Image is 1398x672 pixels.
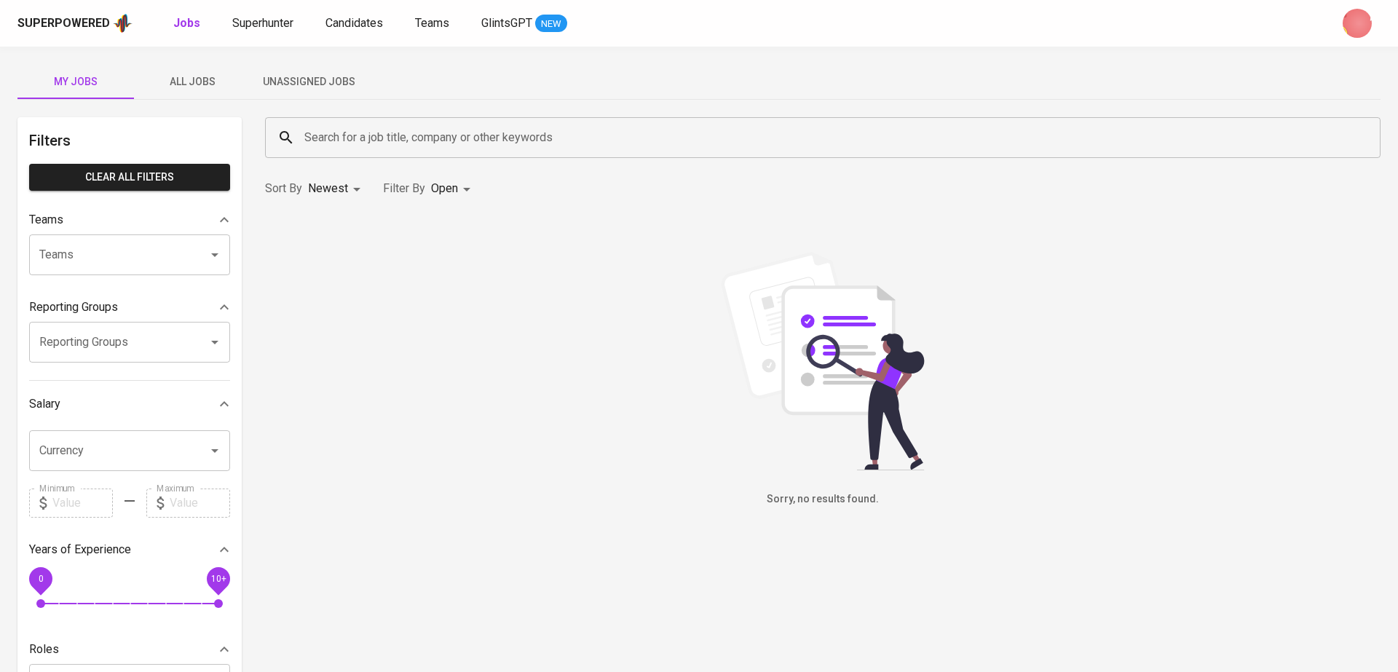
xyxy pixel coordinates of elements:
[265,180,302,197] p: Sort By
[17,12,133,34] a: Superpoweredapp logo
[415,16,449,30] span: Teams
[232,16,293,30] span: Superhunter
[205,332,225,352] button: Open
[232,15,296,33] a: Superhunter
[170,489,230,518] input: Value
[29,390,230,419] div: Salary
[29,299,118,316] p: Reporting Groups
[325,15,386,33] a: Candidates
[173,16,200,30] b: Jobs
[38,573,43,583] span: 0
[481,16,532,30] span: GlintsGPT
[29,293,230,322] div: Reporting Groups
[714,252,932,470] img: file_searching.svg
[143,73,242,91] span: All Jobs
[308,175,366,202] div: Newest
[41,168,218,186] span: Clear All filters
[415,15,452,33] a: Teams
[431,181,458,195] span: Open
[29,164,230,191] button: Clear All filters
[205,245,225,265] button: Open
[26,73,125,91] span: My Jobs
[173,15,203,33] a: Jobs
[113,12,133,34] img: app logo
[308,180,348,197] p: Newest
[29,205,230,234] div: Teams
[29,395,60,413] p: Salary
[535,17,567,31] span: NEW
[29,635,230,664] div: Roles
[259,73,358,91] span: Unassigned Jobs
[325,16,383,30] span: Candidates
[1343,9,1372,38] img: dwi.nugrahini@glints.com
[17,15,110,32] div: Superpowered
[205,440,225,461] button: Open
[29,129,230,152] h6: Filters
[383,180,425,197] p: Filter By
[481,15,567,33] a: GlintsGPT NEW
[29,535,230,564] div: Years of Experience
[29,641,59,658] p: Roles
[431,175,475,202] div: Open
[265,491,1381,507] h6: Sorry, no results found.
[29,541,131,558] p: Years of Experience
[52,489,113,518] input: Value
[29,211,63,229] p: Teams
[210,573,226,583] span: 10+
